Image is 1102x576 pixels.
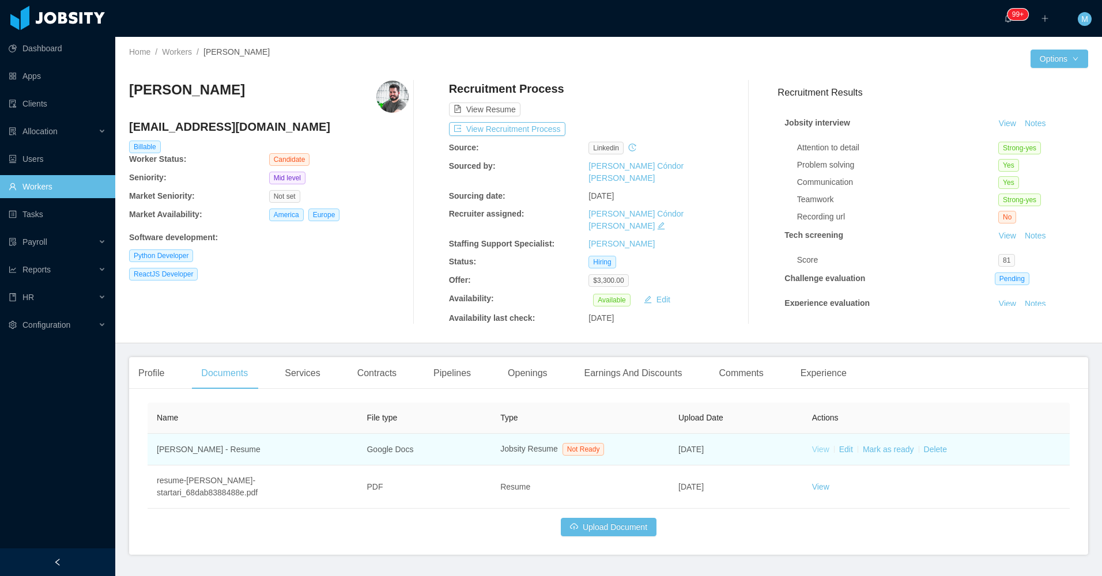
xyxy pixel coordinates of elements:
span: $3,300.00 [588,274,628,287]
a: icon: pie-chartDashboard [9,37,106,60]
a: icon: exportView Recruitment Process [449,124,565,134]
b: Seniority: [129,173,167,182]
b: Offer: [449,275,471,285]
div: Profile [129,357,173,389]
span: Actions [812,413,839,422]
button: icon: editEdit [639,293,675,306]
div: Score [797,254,998,266]
span: Europe [308,209,340,221]
span: [PERSON_NAME] [203,47,270,56]
i: icon: file-protect [9,238,17,246]
div: Openings [499,357,557,389]
a: View [995,119,1020,128]
b: Source: [449,143,479,152]
a: View [812,445,829,454]
span: linkedin [588,142,624,154]
div: Recording url [797,211,998,223]
span: Candidate [269,153,310,166]
i: icon: history [628,143,636,151]
span: Billable [129,141,161,153]
span: Allocation [22,127,58,136]
b: Sourcing date: [449,191,505,200]
a: [PERSON_NAME] Cóndor [PERSON_NAME] [588,209,684,230]
a: icon: appstoreApps [9,65,106,88]
td: resume-[PERSON_NAME]-startari_68dab8388488e.pdf [148,465,357,509]
div: Contracts [348,357,406,389]
i: icon: edit [657,222,665,230]
span: / [155,47,157,56]
span: [DATE] [588,313,614,323]
a: icon: auditClients [9,92,106,115]
span: Strong-yes [998,194,1041,206]
a: Edit [839,445,853,454]
span: M [1081,12,1088,26]
td: Google Docs [357,434,491,465]
a: Mark as ready [863,445,914,454]
span: File type [367,413,397,422]
b: Worker Status: [129,154,186,164]
button: icon: cloud-uploadUpload Document [561,518,656,536]
i: icon: book [9,293,17,301]
span: Yes [998,159,1019,172]
div: Communication [797,176,998,188]
strong: Challenge evaluation [784,274,865,283]
h4: [EMAIL_ADDRESS][DOMAIN_NAME] [129,119,409,135]
span: / [197,47,199,56]
a: [PERSON_NAME] [588,239,655,248]
strong: Jobsity interview [784,118,850,127]
button: icon: file-textView Resume [449,103,520,116]
i: icon: plus [1041,14,1049,22]
button: Notes [1020,229,1051,243]
a: icon: profileTasks [9,203,106,226]
span: Configuration [22,320,70,329]
a: icon: userWorkers [9,175,106,198]
span: Resume [500,482,530,491]
a: View [812,482,829,491]
a: icon: file-textView Resume [449,105,520,114]
i: icon: bell [1004,14,1012,22]
div: Experience [791,357,856,389]
span: 81 [998,254,1015,267]
b: Software development : [129,233,218,242]
b: Market Seniority: [129,191,195,200]
span: Payroll [22,237,47,247]
div: Pipelines [424,357,480,389]
span: Not Ready [563,443,605,456]
span: ReactJS Developer [129,268,198,281]
button: Optionsicon: down [1031,50,1088,68]
b: Sourced by: [449,161,496,170]
a: [PERSON_NAME] Cóndor [PERSON_NAME] [588,161,684,183]
strong: Experience evaluation [784,298,870,308]
span: Upload Date [678,413,723,422]
sup: 2151 [1007,9,1028,20]
b: Recruiter assigned: [449,209,524,218]
b: Status: [449,257,476,266]
i: icon: setting [9,321,17,329]
span: Yes [998,176,1019,189]
div: Earnings And Discounts [575,357,692,389]
span: [DATE] [678,445,704,454]
span: Strong-yes [998,142,1041,154]
td: PDF [357,465,491,509]
span: Reports [22,265,51,274]
div: Services [275,357,329,389]
a: Delete [924,445,947,454]
span: HR [22,293,34,302]
span: Type [500,413,518,422]
span: [DATE] [678,482,704,491]
a: Workers [162,47,192,56]
div: Documents [192,357,257,389]
button: Notes [1020,297,1051,311]
div: Problem solving [797,159,998,171]
i: icon: solution [9,127,17,135]
img: 01d657a1-cbbb-4df5-807d-7ccab601ac1d_6761d511d4f07-400w.png [376,81,409,113]
div: Attention to detail [797,142,998,154]
b: Availability: [449,294,494,303]
span: [DATE] [588,191,614,200]
span: Name [157,413,178,422]
span: Mid level [269,172,305,184]
h3: Recruitment Results [778,85,1088,100]
a: Home [129,47,150,56]
span: Pending [995,272,1029,285]
button: Notes [1020,117,1051,131]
